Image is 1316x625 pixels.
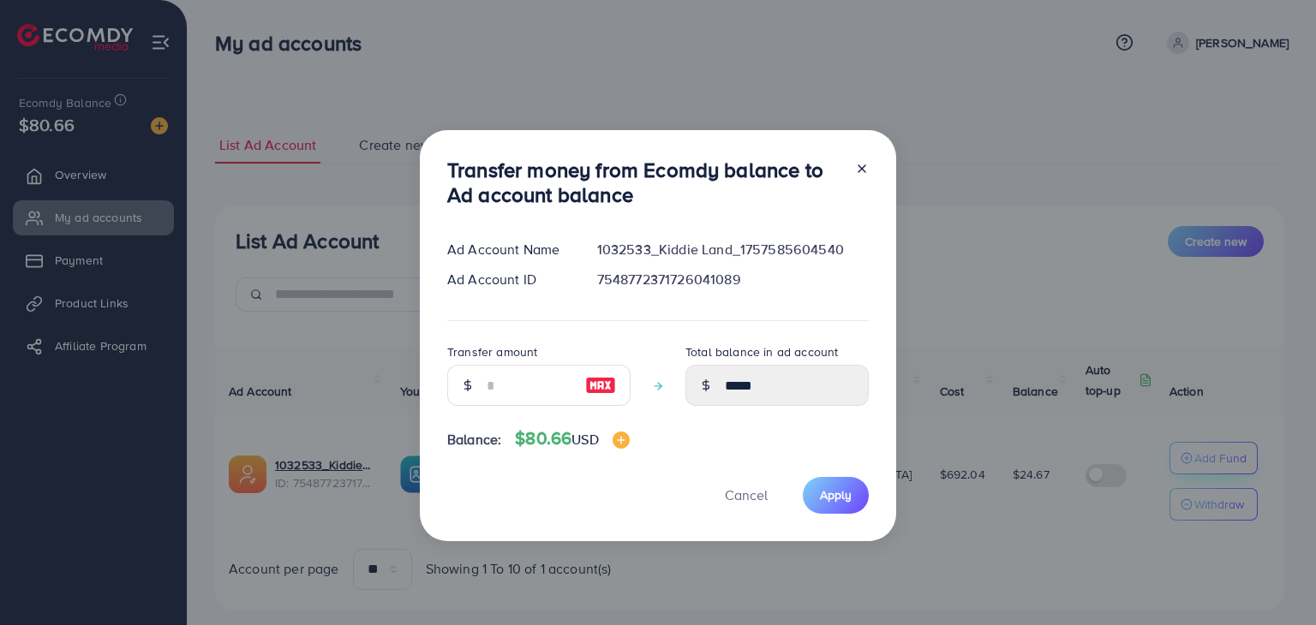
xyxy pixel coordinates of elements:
[583,270,882,289] div: 7548772371726041089
[515,428,629,449] h4: $80.66
[820,486,852,503] span: Apply
[703,477,789,514] button: Cancel
[447,430,501,449] span: Balance:
[803,477,869,514] button: Apply
[583,240,882,259] div: 1032533_Kiddie Land_1757585604540
[725,485,768,504] span: Cancel
[447,343,537,360] label: Transfer amount
[447,158,841,207] h3: Transfer money from Ecomdy balance to Ad account balance
[685,343,838,360] label: Total balance in ad account
[585,375,616,396] img: image
[434,240,583,259] div: Ad Account Name
[434,270,583,289] div: Ad Account ID
[571,430,598,449] span: USD
[613,432,630,449] img: image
